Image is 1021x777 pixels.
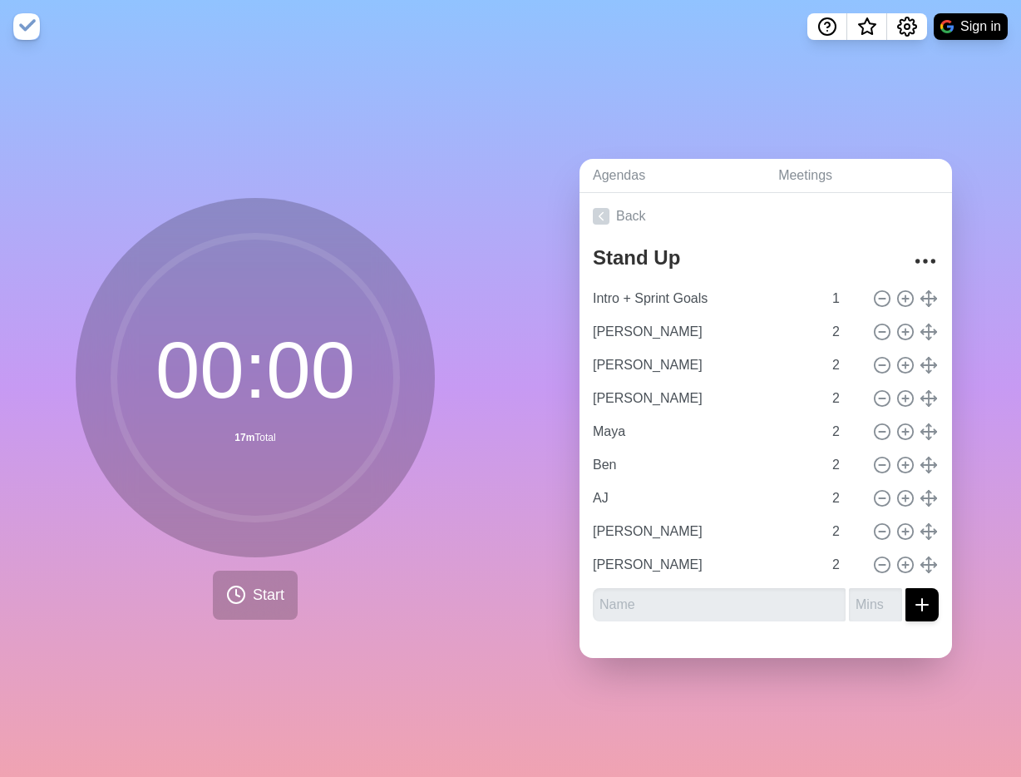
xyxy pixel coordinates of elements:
input: Mins [826,282,866,315]
button: Help [807,13,847,40]
input: Name [586,415,822,448]
input: Name [586,382,822,415]
input: Name [586,515,822,548]
input: Mins [826,482,866,515]
img: google logo [940,20,954,33]
button: Start [213,571,298,620]
input: Name [586,548,822,582]
input: Mins [826,349,866,382]
button: Settings [887,13,927,40]
a: Meetings [765,159,952,193]
input: Mins [849,588,902,621]
input: Name [586,448,822,482]
span: Start [253,584,284,606]
input: Name [593,588,846,621]
input: Name [586,349,822,382]
a: Back [580,193,952,240]
input: Mins [826,448,866,482]
input: Mins [826,548,866,582]
input: Mins [826,315,866,349]
img: timeblocks logo [13,13,40,40]
button: What’s new [847,13,887,40]
input: Mins [826,415,866,448]
input: Name [586,482,822,515]
a: Agendas [580,159,765,193]
input: Name [586,315,822,349]
button: Sign in [934,13,1008,40]
input: Name [586,282,822,315]
input: Mins [826,382,866,415]
input: Mins [826,515,866,548]
button: More [909,245,942,278]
